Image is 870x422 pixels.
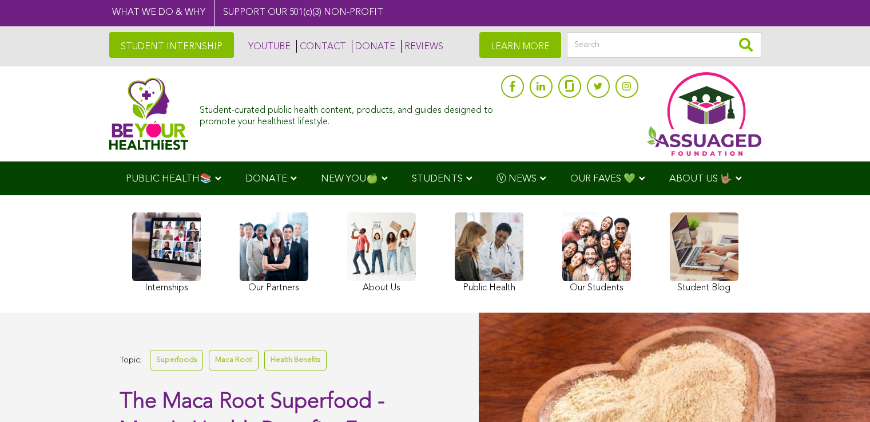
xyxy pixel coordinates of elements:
a: DONATE [352,40,395,53]
iframe: Chat Widget [813,367,870,422]
span: Ⓥ NEWS [496,174,537,184]
span: DONATE [245,174,287,184]
a: STUDENT INTERNSHIP [109,32,234,58]
img: Assuaged App [647,72,761,156]
span: STUDENTS [412,174,463,184]
span: OUR FAVES 💚 [570,174,635,184]
div: Student-curated public health content, products, and guides designed to promote your healthiest l... [200,100,495,127]
a: REVIEWS [401,40,443,53]
a: CONTACT [296,40,346,53]
span: PUBLIC HEALTH📚 [126,174,212,184]
a: LEARN MORE [479,32,561,58]
input: Search [567,32,761,58]
a: Health Benefits [264,350,327,370]
div: Navigation Menu [109,161,761,195]
span: Topic: [120,353,141,368]
img: glassdoor [565,80,573,92]
a: Superfoods [150,350,203,370]
a: YOUTUBE [245,40,291,53]
span: ABOUT US 🤟🏽 [669,174,732,184]
span: NEW YOU🍏 [321,174,378,184]
img: Assuaged [109,77,189,150]
a: Maca Root [209,350,259,370]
